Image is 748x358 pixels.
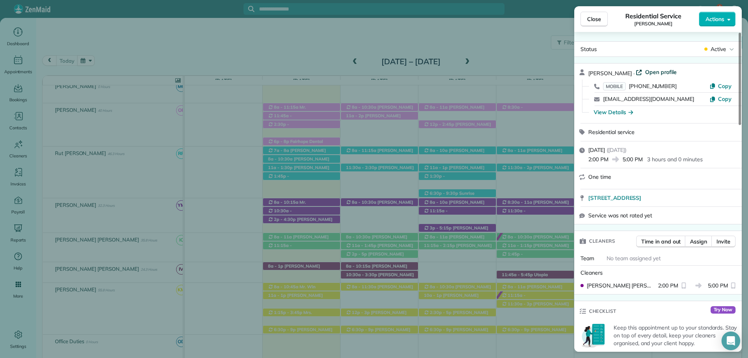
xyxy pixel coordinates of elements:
[658,282,678,289] span: 2:00 PM
[690,238,707,245] span: Assign
[636,236,686,247] button: Time in and out
[580,255,594,262] span: Team
[636,68,677,76] a: Open profile
[716,238,730,245] span: Invite
[625,11,681,21] span: Residential Service
[711,306,736,314] span: Try Now
[708,282,728,289] span: 5:00 PM
[587,15,601,23] span: Close
[706,15,724,23] span: Actions
[588,173,611,180] span: One time
[603,82,626,90] span: MOBILE
[629,83,677,90] span: [PHONE_NUMBER]
[645,68,677,76] span: Open profile
[685,236,712,247] button: Assign
[587,282,655,289] span: [PERSON_NAME] [PERSON_NAME]
[580,12,608,26] button: Close
[588,194,641,202] span: [STREET_ADDRESS]
[588,70,632,77] span: [PERSON_NAME]
[614,324,737,347] p: Keep this appointment up to your standards. Stay on top of every detail, keep your cleaners organ...
[607,146,626,153] span: ( [DATE] )
[623,155,643,163] span: 5:00 PM
[718,83,732,90] span: Copy
[580,269,603,276] span: Cleaners
[588,146,605,153] span: [DATE]
[711,45,726,53] span: Active
[722,332,740,350] div: Open Intercom Messenger
[588,129,635,136] span: Residential service
[588,212,652,219] span: Service was not rated yet
[589,307,616,315] span: Checklist
[603,95,694,102] a: [EMAIL_ADDRESS][DOMAIN_NAME]
[709,95,732,103] button: Copy
[634,21,672,27] span: [PERSON_NAME]
[647,155,702,163] p: 3 hours and 0 minutes
[711,236,736,247] button: Invite
[594,108,633,116] button: View Details
[718,95,732,102] span: Copy
[607,255,661,262] span: No team assigned yet
[632,70,636,76] span: ·
[589,237,615,245] span: Cleaners
[641,238,681,245] span: Time in and out
[603,82,677,90] a: MOBILE[PHONE_NUMBER]
[588,194,737,202] a: [STREET_ADDRESS]
[580,46,597,53] span: Status
[709,82,732,90] button: Copy
[588,155,609,163] span: 2:00 PM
